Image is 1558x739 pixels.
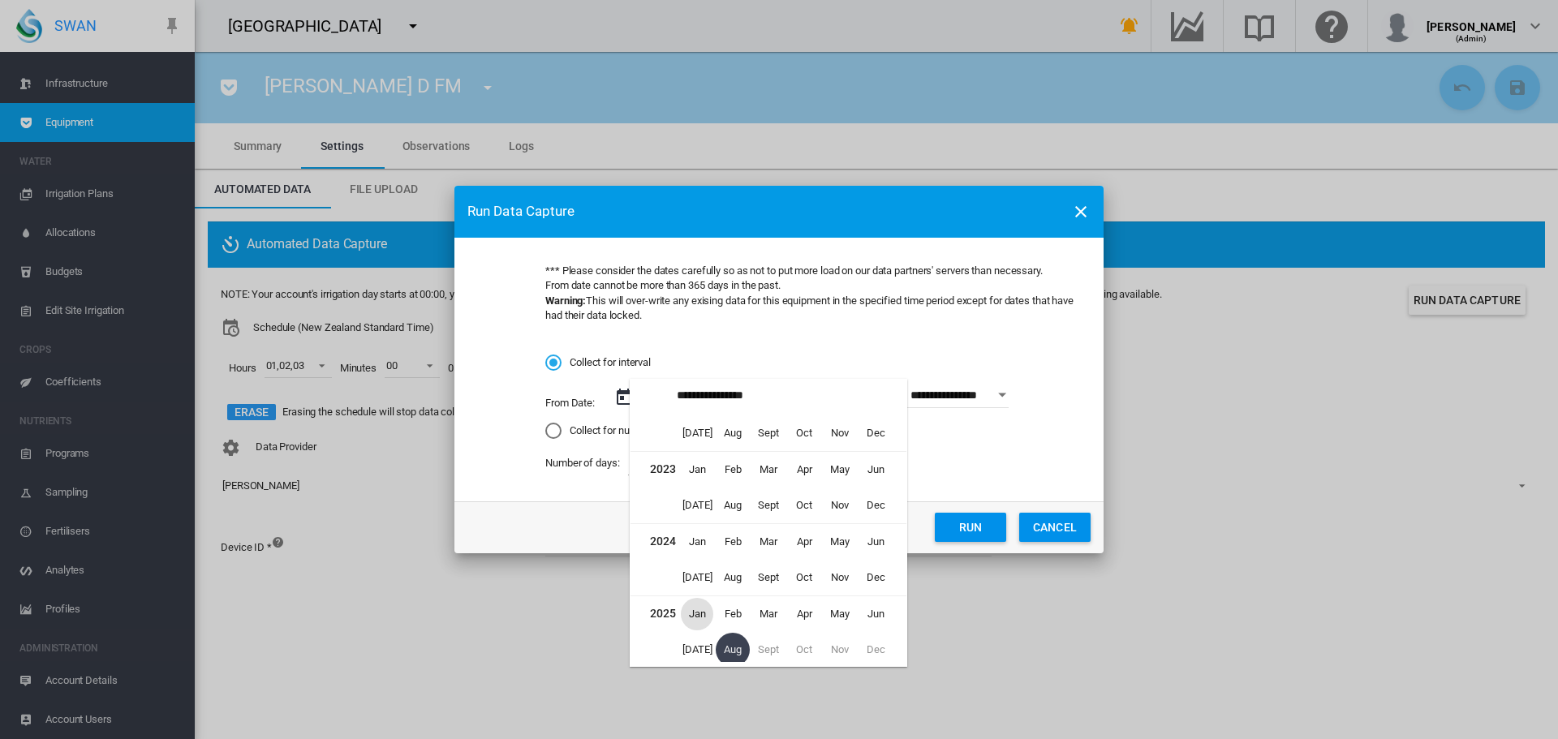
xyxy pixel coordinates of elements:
span: Jun [859,453,892,486]
td: October 2022 [786,415,822,452]
td: February 2025 [715,596,751,633]
span: Aug [717,561,749,594]
span: Oct [788,417,820,449]
td: March 2024 [751,524,786,561]
span: Jan [681,453,713,486]
span: May [824,598,856,630]
td: November 2023 [822,488,858,524]
span: Jan [681,598,713,630]
span: Apr [788,526,820,558]
td: 2023 [631,452,679,488]
td: July 2023 [679,488,715,524]
span: Feb [717,598,749,630]
span: Oct [788,561,820,594]
span: Dec [859,561,892,594]
span: [DATE] [681,417,713,449]
td: October 2024 [786,560,822,596]
span: Dec [859,489,892,522]
td: June 2025 [858,596,906,633]
td: September 2023 [751,488,786,524]
td: February 2023 [715,452,751,488]
td: November 2022 [822,415,858,452]
span: Nov [824,489,856,522]
span: Jun [859,526,892,558]
td: August 2025 [715,632,751,668]
span: Mar [752,453,785,486]
td: March 2025 [751,596,786,633]
span: Jun [859,598,892,630]
td: September 2025 [751,632,786,668]
td: July 2025 [679,632,715,668]
span: Apr [788,598,820,630]
td: November 2025 [822,632,858,668]
span: Mar [752,598,785,630]
span: Nov [824,417,856,449]
md-calendar: Calendar [631,412,906,666]
td: June 2023 [858,452,906,488]
span: Nov [824,561,856,594]
span: Feb [717,453,749,486]
td: April 2023 [786,452,822,488]
span: Aug [717,417,749,449]
span: [DATE] [681,489,713,522]
td: December 2024 [858,560,906,596]
span: Sept [752,417,785,449]
td: September 2024 [751,560,786,596]
td: 2024 [631,524,679,561]
span: Aug [717,489,749,522]
td: 2025 [631,596,679,633]
td: April 2025 [786,596,822,633]
td: June 2024 [858,524,906,561]
span: [DATE] [681,634,713,666]
span: Aug [716,633,750,667]
td: January 2024 [679,524,715,561]
span: Mar [752,526,785,558]
td: July 2024 [679,560,715,596]
td: August 2023 [715,488,751,524]
span: Jan [681,526,713,558]
td: January 2025 [679,596,715,633]
span: [DATE] [681,561,713,594]
span: Sept [752,489,785,522]
span: May [824,526,856,558]
td: July 2022 [679,415,715,452]
td: December 2022 [858,415,906,452]
span: Oct [788,489,820,522]
td: April 2024 [786,524,822,561]
td: October 2025 [786,632,822,668]
td: May 2024 [822,524,858,561]
td: October 2023 [786,488,822,524]
td: August 2022 [715,415,751,452]
td: May 2025 [822,596,858,633]
span: Feb [717,526,749,558]
span: Apr [788,453,820,486]
td: September 2022 [751,415,786,452]
td: March 2023 [751,452,786,488]
td: May 2023 [822,452,858,488]
span: Dec [859,417,892,449]
td: February 2024 [715,524,751,561]
td: December 2025 [858,632,906,668]
td: December 2023 [858,488,906,524]
td: August 2024 [715,560,751,596]
td: January 2023 [679,452,715,488]
span: Sept [752,561,785,594]
td: November 2024 [822,560,858,596]
span: May [824,453,856,486]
